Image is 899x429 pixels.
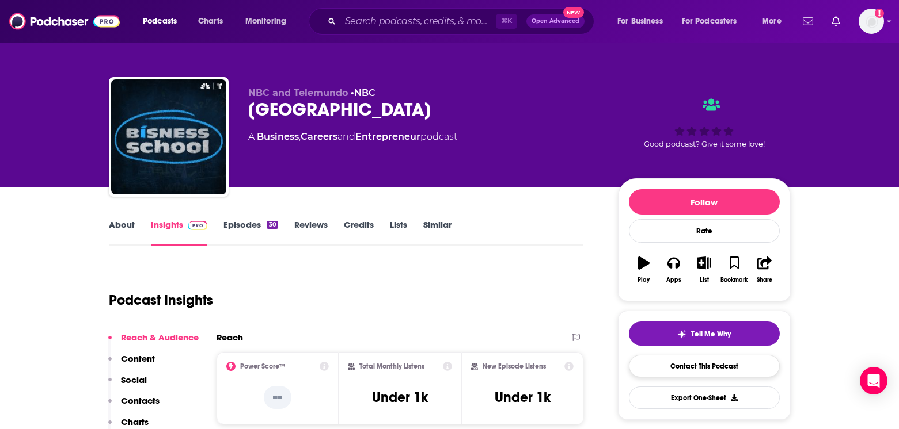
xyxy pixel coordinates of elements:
button: open menu [237,12,301,30]
span: For Business [617,13,663,29]
a: Business [257,131,299,142]
p: -- [264,386,291,409]
span: ⌘ K [496,14,517,29]
h3: Under 1k [372,389,428,406]
a: Show notifications dropdown [827,12,845,31]
button: Play [629,249,659,290]
a: About [109,219,135,246]
h2: Power Score™ [240,362,285,370]
button: Bookmark [719,249,749,290]
button: open menu [609,12,677,30]
a: Credits [344,219,374,246]
h2: New Episode Listens [483,362,546,370]
div: Play [638,277,650,284]
span: Charts [198,13,223,29]
button: Follow [629,189,780,215]
button: Contacts [108,395,160,416]
button: Social [108,374,147,396]
h2: Total Monthly Listens [359,362,424,370]
div: Open Intercom Messenger [860,367,887,394]
span: Tell Me Why [691,330,731,339]
button: List [689,249,719,290]
span: NBC and Telemundo [248,87,348,98]
img: Bísness School [111,79,226,194]
img: User Profile [859,9,884,34]
span: Good podcast? Give it some love! [644,140,765,148]
a: Lists [390,219,407,246]
span: Podcasts [143,13,177,29]
span: and [337,131,355,142]
button: Apps [659,249,689,290]
div: List [700,277,709,284]
button: tell me why sparkleTell Me Why [629,321,780,346]
a: Careers [301,131,337,142]
button: open menu [135,12,192,30]
h1: Podcast Insights [109,292,213,309]
p: Social [121,374,147,385]
svg: Add a profile image [875,9,884,18]
button: Open AdvancedNew [526,14,585,28]
img: Podchaser Pro [188,221,208,230]
button: open menu [674,12,754,30]
div: Apps [666,277,681,284]
span: More [762,13,782,29]
button: Share [749,249,779,290]
p: Reach & Audience [121,332,199,343]
button: Content [108,353,155,374]
a: Charts [191,12,230,30]
a: Entrepreneur [355,131,420,142]
span: For Podcasters [682,13,737,29]
div: Search podcasts, credits, & more... [320,8,605,35]
div: 30 [267,221,278,229]
h3: Under 1k [495,389,551,406]
a: NBC [354,87,375,98]
div: Rate [629,219,780,243]
p: Contacts [121,395,160,406]
h2: Reach [217,332,243,343]
a: Contact This Podcast [629,355,780,377]
button: Reach & Audience [108,332,199,353]
span: Monitoring [245,13,286,29]
input: Search podcasts, credits, & more... [340,12,496,30]
span: New [563,7,584,18]
span: Logged in as camsdkc [859,9,884,34]
div: A podcast [248,130,457,144]
span: , [299,131,301,142]
span: • [351,87,375,98]
img: tell me why sparkle [677,330,686,339]
a: Similar [423,219,452,246]
div: Good podcast? Give it some love! [618,87,791,159]
button: Export One-Sheet [629,386,780,409]
a: InsightsPodchaser Pro [151,219,208,246]
span: Open Advanced [532,18,579,24]
p: Content [121,353,155,364]
button: Show profile menu [859,9,884,34]
img: Podchaser - Follow, Share and Rate Podcasts [9,10,120,32]
a: Episodes30 [223,219,278,246]
a: Reviews [294,219,328,246]
div: Bookmark [720,277,748,284]
a: Show notifications dropdown [798,12,818,31]
div: Share [757,277,772,284]
p: Charts [121,416,149,427]
button: open menu [754,12,796,30]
